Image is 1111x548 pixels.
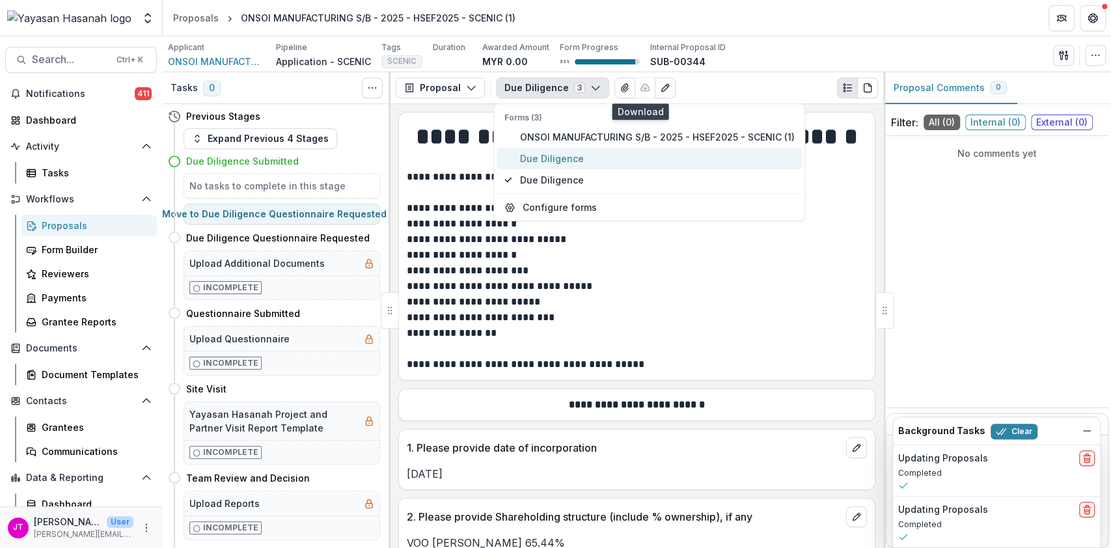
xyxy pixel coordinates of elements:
[42,219,146,232] div: Proposals
[21,364,157,385] a: Document Templates
[42,445,146,458] div: Communications
[26,473,136,484] span: Data & Reporting
[846,506,867,527] button: edit
[21,162,157,184] a: Tasks
[186,109,260,123] h4: Previous Stages
[189,497,260,510] h5: Upload Reports
[560,42,618,53] p: Form Progress
[996,83,1001,92] span: 0
[883,72,1017,104] button: Proposal Comments
[650,42,726,53] p: Internal Proposal ID
[519,173,794,187] span: Due Diligence
[891,146,1103,160] p: No comments yet
[891,115,918,130] p: Filter:
[650,55,706,68] p: SUB-00344
[407,440,841,456] p: 1. Please provide date of incorporation
[898,426,985,437] h2: Background Tasks
[168,55,266,68] a: ONSOI MANUFACTURING S/B
[387,57,417,66] span: SCENIC
[504,112,794,124] p: Forms (3)
[26,343,136,354] span: Documents
[42,497,146,511] div: Dashboard
[519,130,794,144] span: ONSOI MANUFACTURING S/B - 2025 - HSEF2025 - SCENIC (1)
[396,77,485,98] button: Proposal
[21,287,157,308] a: Payments
[965,115,1026,130] span: Internal ( 0 )
[203,522,258,534] p: Incomplete
[1079,450,1095,466] button: delete
[5,47,157,73] button: Search...
[276,42,307,53] p: Pipeline
[21,493,157,515] a: Dashboard
[34,515,102,528] p: [PERSON_NAME]
[26,113,146,127] div: Dashboard
[898,519,1095,530] p: Completed
[26,396,136,407] span: Contacts
[203,446,258,458] p: Incomplete
[407,509,841,525] p: 2. Please provide Shareholding structure (include % ownership), if any
[924,115,960,130] span: All ( 0 )
[1080,5,1106,31] button: Get Help
[26,89,135,100] span: Notifications
[7,10,131,26] img: Yayasan Hasanah logo
[139,5,157,31] button: Open entity switcher
[5,109,157,131] a: Dashboard
[26,194,136,205] span: Workflows
[168,8,521,27] nav: breadcrumb
[21,417,157,438] a: Grantees
[837,77,858,98] button: Plaintext view
[362,77,383,98] button: Toggle View Cancelled Tasks
[42,243,146,256] div: Form Builder
[34,528,133,540] p: [PERSON_NAME][EMAIL_ADDRESS][DOMAIN_NAME]
[21,263,157,284] a: Reviewers
[991,424,1037,439] button: Clear
[614,77,635,98] button: View Attached Files
[898,467,1095,479] p: Completed
[846,437,867,458] button: edit
[42,315,146,329] div: Grantee Reports
[381,42,401,53] p: Tags
[184,204,380,225] button: Move to Due Diligence Questionnaire Requested
[189,332,290,346] h5: Upload Questionnaire
[276,55,371,68] p: Application - SCENIC
[168,42,204,53] p: Applicant
[186,231,370,245] h4: Due Diligence Questionnaire Requested
[26,141,136,152] span: Activity
[482,55,528,68] p: MYR 0.00
[107,516,133,528] p: User
[5,338,157,359] button: Open Documents
[433,42,465,53] p: Duration
[189,407,359,435] h5: Yayasan Hasanah Project and Partner Visit Report Template
[857,77,878,98] button: PDF view
[21,441,157,462] a: Communications
[203,81,221,96] span: 0
[5,390,157,411] button: Open Contacts
[186,382,226,396] h4: Site Visit
[173,11,219,25] div: Proposals
[186,471,310,485] h4: Team Review and Decision
[203,282,258,294] p: Incomplete
[1031,115,1093,130] span: External ( 0 )
[21,239,157,260] a: Form Builder
[496,77,609,98] button: Due Diligence3
[135,87,152,100] span: 411
[482,42,549,53] p: Awarded Amount
[407,466,867,482] p: [DATE]
[184,128,337,149] button: Expand Previous 4 Stages
[5,136,157,157] button: Open Activity
[42,166,146,180] div: Tasks
[5,83,157,104] button: Notifications411
[171,83,198,94] h3: Tasks
[898,453,988,464] h2: Updating Proposals
[42,368,146,381] div: Document Templates
[203,357,258,369] p: Incomplete
[189,179,374,193] h5: No tasks to complete in this stage
[21,311,157,333] a: Grantee Reports
[139,520,154,536] button: More
[168,8,224,27] a: Proposals
[42,291,146,305] div: Payments
[186,307,300,320] h4: Questionnaire Submitted
[32,53,109,66] span: Search...
[21,215,157,236] a: Proposals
